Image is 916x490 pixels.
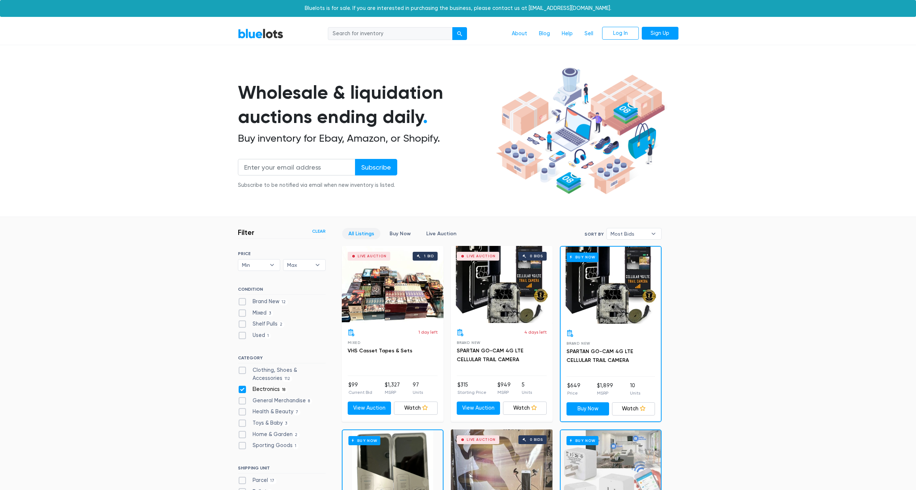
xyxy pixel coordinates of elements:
span: 3 [283,421,290,427]
a: SPARTAN GO-CAM 4G LTE CELLULAR TRAIL CAMERA [457,348,524,363]
span: Max [287,259,311,271]
span: 112 [282,376,293,382]
li: $949 [497,381,511,396]
a: Buy Now [566,402,609,415]
label: Clothing, Shoes & Accessories [238,366,326,382]
h1: Wholesale & liquidation auctions ending daily [238,80,493,129]
span: 2 [278,322,285,328]
p: MSRP [385,389,400,396]
div: 0 bids [530,438,543,442]
b: ▾ [264,259,280,271]
a: Sell [579,27,599,41]
h6: CATEGORY [238,355,326,363]
a: SPARTAN GO-CAM 4G LTE CELLULAR TRAIL CAMERA [566,348,633,363]
h6: SHIPPING UNIT [238,465,326,473]
li: $99 [348,381,372,396]
input: Subscribe [355,159,397,175]
span: 3 [267,311,274,316]
a: Blog [533,27,556,41]
li: 97 [413,381,423,396]
a: Sign Up [642,27,678,40]
p: Units [413,389,423,396]
h6: Buy Now [566,253,598,262]
p: MSRP [597,390,613,396]
a: BlueLots [238,28,283,39]
li: $649 [567,382,580,396]
label: Electronics [238,385,288,393]
li: $1,327 [385,381,400,396]
label: Parcel [238,476,277,484]
div: 0 bids [530,254,543,258]
span: 18 [280,387,288,393]
div: Live Auction [358,254,387,258]
h3: Filter [238,228,254,237]
h6: Buy Now [566,436,598,445]
div: Live Auction [467,438,496,442]
span: Brand New [566,341,590,345]
h6: CONDITION [238,287,326,295]
a: Live Auction 1 bid [342,246,443,323]
p: 4 days left [524,329,547,335]
div: Live Auction [467,254,496,258]
label: Health & Beauty [238,408,301,416]
span: 7 [293,410,301,415]
a: View Auction [348,402,391,415]
label: Mixed [238,309,274,317]
label: Used [238,331,271,340]
a: Watch [503,402,547,415]
div: 1 bid [424,254,434,258]
span: . [423,106,428,128]
a: Watch [612,402,655,415]
p: Current Bid [348,389,372,396]
span: Most Bids [611,228,647,239]
label: Toys & Baby [238,419,290,427]
b: ▾ [310,259,325,271]
a: Clear [312,228,326,235]
span: 12 [279,299,288,305]
a: All Listings [342,228,380,239]
a: Live Auction [420,228,463,239]
h6: Buy Now [348,436,380,445]
li: $1,899 [597,382,613,396]
div: Subscribe to be notified via email when new inventory is listed. [238,181,397,189]
a: Watch [394,402,438,415]
a: Buy Now [561,247,661,324]
span: Brand New [457,341,481,345]
li: 10 [630,382,640,396]
span: 1 [293,443,299,449]
li: $315 [457,381,486,396]
h6: PRICE [238,251,326,256]
p: Starting Price [457,389,486,396]
p: Units [630,390,640,396]
a: Live Auction 0 bids [451,246,553,323]
p: Price [567,390,580,396]
span: 17 [268,478,277,484]
label: General Merchandise [238,397,312,405]
a: Buy Now [383,228,417,239]
b: ▾ [646,228,661,239]
label: Shelf Pulls [238,320,285,328]
p: MSRP [497,389,511,396]
a: VHS Casset Tapes & Sets [348,348,412,354]
p: Units [522,389,532,396]
a: About [506,27,533,41]
span: 1 [265,333,271,339]
img: hero-ee84e7d0318cb26816c560f6b4441b76977f77a177738b4e94f68c95b2b83dbb.png [493,64,667,198]
p: 1 day left [419,329,438,335]
input: Search for inventory [328,27,453,40]
span: 8 [306,398,312,404]
span: 2 [293,432,300,438]
label: Sporting Goods [238,442,299,450]
a: Log In [602,27,639,40]
a: View Auction [457,402,500,415]
label: Home & Garden [238,431,300,439]
li: 5 [522,381,532,396]
span: Min [242,259,266,271]
span: Mixed [348,341,361,345]
label: Brand New [238,298,288,306]
a: Help [556,27,579,41]
h2: Buy inventory for Ebay, Amazon, or Shopify. [238,132,493,145]
label: Sort By [584,231,604,237]
input: Enter your email address [238,159,355,175]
